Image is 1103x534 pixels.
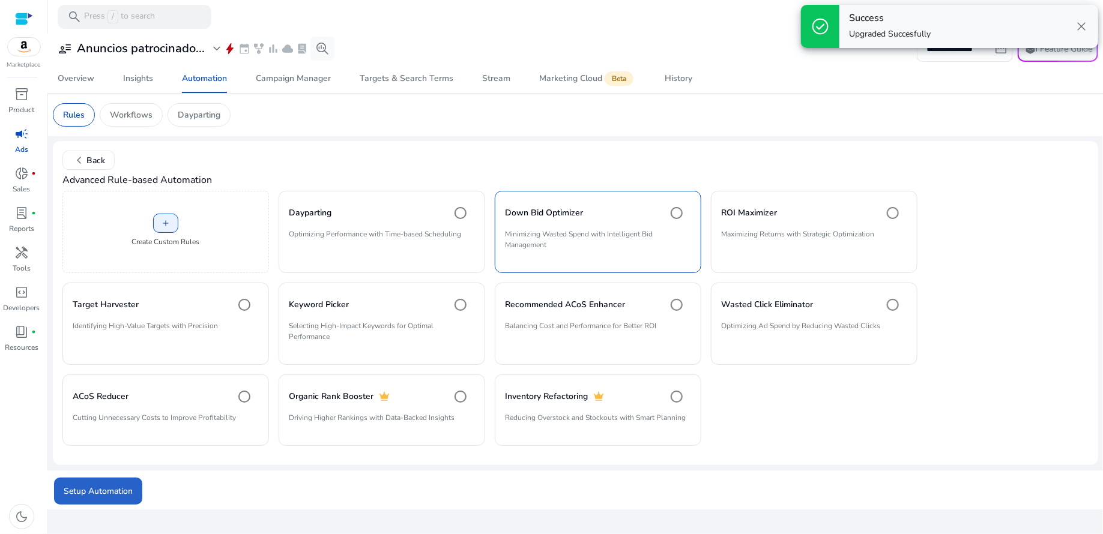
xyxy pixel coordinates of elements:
[58,74,94,83] div: Overview
[849,13,931,24] h4: Success
[505,320,691,341] p: Balancing Cost and Performance for Better ROI
[110,109,153,121] p: Workflows
[1074,19,1089,34] span: close
[811,17,830,36] span: check_circle
[289,207,331,219] h4: Dayparting
[315,41,330,56] span: search_insights
[63,109,85,121] p: Rules
[77,41,205,56] h3: Anuncios patrocinado...
[54,478,142,505] button: Setup Automation
[849,28,931,40] p: Upgraded Succesfully
[14,166,29,181] span: donut_small
[62,175,1089,186] h4: Advanced Rule-based Automation
[72,153,86,167] span: chevron_left
[14,325,29,339] span: book_4
[289,391,373,403] h4: Organic Rank Booster
[62,151,115,170] button: chevron_leftBack
[31,171,36,176] span: fiber_manual_record
[9,223,34,234] p: Reports
[64,485,133,497] span: Setup Automation
[8,38,40,56] img: amazon.svg
[267,43,279,55] span: bar_chart
[721,299,813,311] h4: Wasted Click Eliminator
[5,342,38,353] p: Resources
[107,10,118,23] span: /
[289,229,475,249] p: Optimizing Performance with Time-based Scheduling
[13,184,31,194] p: Sales
[161,218,171,228] span: add
[15,144,28,155] p: Ads
[14,87,29,101] span: inventory_2
[153,214,178,233] button: add
[505,391,588,403] h4: Inventory Refactoring
[505,412,691,433] p: Reducing Overstock and Stockouts with Smart Planning
[282,43,294,55] span: cloud
[7,61,41,70] p: Marketplace
[721,207,777,219] h4: ROI Maximizer
[4,302,40,313] p: Developers
[132,236,200,247] p: Create Custom Rules
[9,104,35,115] p: Product
[289,412,475,433] p: Driving Higher Rankings with Data-Backed Insights
[505,299,625,311] h4: Recommended ACoS Enhancer
[721,229,907,249] p: Maximizing Returns with Strategic Optimization
[256,74,331,83] div: Campaign Manager
[14,285,29,299] span: code_blocks
[58,41,72,56] span: user_attributes
[310,37,334,61] button: search_insights
[72,153,105,167] span: Back
[289,299,349,311] h4: Keyword Picker
[123,74,153,83] div: Insights
[665,74,692,83] div: History
[593,391,605,403] span: crown
[73,412,259,433] p: Cutting Unnecessary Costs to Improve Profitability
[505,229,691,260] p: Minimizing Wasted Spend with Intelligent Bid Management
[31,211,36,215] span: fiber_manual_record
[253,43,265,55] span: family_history
[721,320,907,341] p: Optimizing Ad Spend by Reducing Wasted Clicks
[14,206,29,220] span: lab_profile
[505,207,583,219] h4: Down Bid Optimizer
[73,391,128,403] h4: ACoS Reducer
[73,299,139,311] h4: Target Harvester
[210,41,224,56] span: expand_more
[378,391,390,403] span: crown
[73,320,259,341] p: Identifying High-Value Targets with Precision
[14,245,29,260] span: handyman
[605,71,633,86] span: Beta
[14,127,29,141] span: campaign
[182,74,227,83] div: Automation
[67,10,82,24] span: search
[289,320,475,352] p: Selecting High-Impact Keywords for Optimal Performance
[178,109,220,121] p: Dayparting
[84,10,155,23] p: Press to search
[31,329,36,334] span: fiber_manual_record
[224,43,236,55] span: bolt
[296,43,308,55] span: lab_profile
[482,74,510,83] div: Stream
[13,263,31,274] p: Tools
[14,509,29,524] span: dark_mode
[1024,41,1038,56] span: school
[238,43,250,55] span: event
[539,74,636,83] div: Marketing Cloud
[360,74,453,83] div: Targets & Search Terms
